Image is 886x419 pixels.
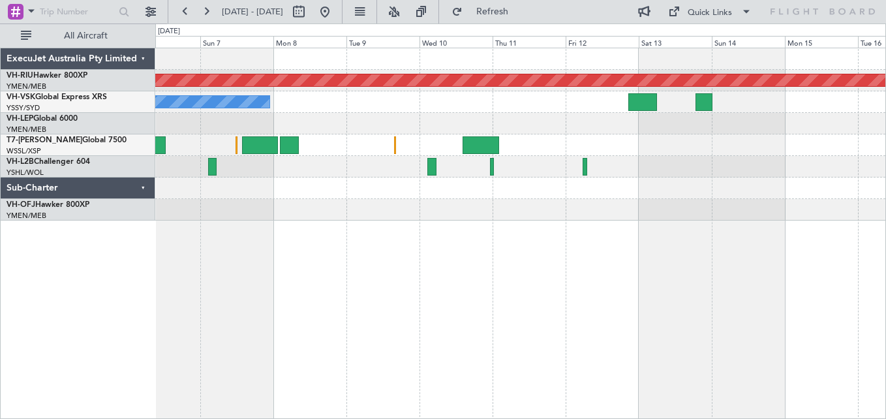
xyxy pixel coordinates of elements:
[7,168,44,178] a: YSHL/WOL
[566,36,639,48] div: Fri 12
[420,36,493,48] div: Wed 10
[493,36,566,48] div: Thu 11
[7,115,78,123] a: VH-LEPGlobal 6000
[785,36,858,48] div: Mon 15
[446,1,524,22] button: Refresh
[662,1,758,22] button: Quick Links
[7,82,46,91] a: YMEN/MEB
[688,7,732,20] div: Quick Links
[14,25,142,46] button: All Aircraft
[465,7,520,16] span: Refresh
[7,93,35,101] span: VH-VSK
[712,36,785,48] div: Sun 14
[346,36,420,48] div: Tue 9
[7,211,46,221] a: YMEN/MEB
[7,93,107,101] a: VH-VSKGlobal Express XRS
[40,2,115,22] input: Trip Number
[200,36,273,48] div: Sun 7
[158,26,180,37] div: [DATE]
[7,136,127,144] a: T7-[PERSON_NAME]Global 7500
[639,36,712,48] div: Sat 13
[7,201,35,209] span: VH-OFJ
[127,36,200,48] div: Sat 6
[222,6,283,18] span: [DATE] - [DATE]
[34,31,138,40] span: All Aircraft
[7,125,46,134] a: YMEN/MEB
[7,72,87,80] a: VH-RIUHawker 800XP
[7,158,90,166] a: VH-L2BChallenger 604
[7,72,33,80] span: VH-RIU
[7,103,40,113] a: YSSY/SYD
[7,136,82,144] span: T7-[PERSON_NAME]
[273,36,346,48] div: Mon 8
[7,201,89,209] a: VH-OFJHawker 800XP
[7,115,33,123] span: VH-LEP
[7,146,41,156] a: WSSL/XSP
[7,158,34,166] span: VH-L2B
